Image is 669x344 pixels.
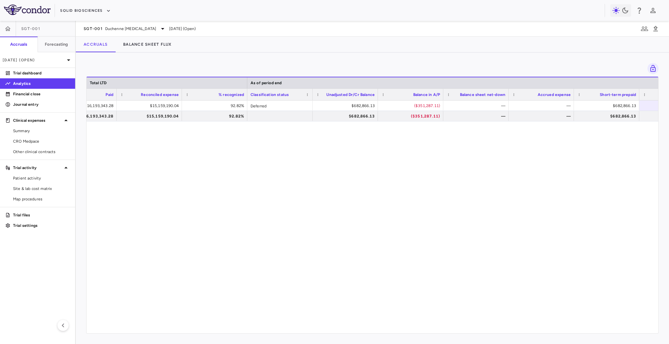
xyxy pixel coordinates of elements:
p: Financial close [13,91,70,97]
span: Lock grid [645,63,659,74]
span: CRO Medpace [13,138,70,144]
h6: Accruals [10,41,27,47]
span: As of period end [251,81,282,85]
div: $682,866.13 [580,101,636,111]
div: ($351,287.11) [384,101,440,111]
span: Duchenne [MEDICAL_DATA] [105,26,156,32]
span: Classification status [251,92,289,97]
span: [DATE] (Open) [169,26,196,32]
div: — [514,111,571,121]
span: Other clinical contracts [13,149,70,155]
span: SGT-001 [84,26,103,31]
h6: Forecasting [45,41,68,47]
div: $15,159,190.04 [122,101,179,111]
div: — [514,101,571,111]
p: Journal entry [13,102,70,107]
span: Accrued expense [538,92,571,97]
div: ($351,287.11) [384,111,440,121]
p: Trial activity [13,165,62,171]
span: SGT-001 [21,26,40,31]
span: % recognized [219,92,244,97]
span: Summary [13,128,70,134]
p: Clinical expenses [13,117,62,123]
span: Patient activity [13,175,70,181]
span: Balance in A/P [413,92,440,97]
p: Trial files [13,212,70,218]
div: $682,866.13 [318,101,375,111]
span: Balance sheet net-down [460,92,505,97]
span: Reconciled expense [141,92,179,97]
div: $15,159,190.04 [122,111,179,121]
div: $682,866.13 [318,111,375,121]
button: Balance Sheet Flux [115,37,180,52]
span: Paid [106,92,113,97]
span: Total LTD [90,81,106,85]
span: Unadjusted Dr/Cr Balance [326,92,375,97]
span: Site & lab cost matrix [13,186,70,192]
div: — [449,101,505,111]
button: Accruals [76,37,115,52]
img: logo-full-SnFGN8VE.png [4,5,51,15]
div: 92.82% [188,111,244,121]
span: Short-term prepaid [600,92,636,97]
div: $682,866.13 [580,111,636,121]
p: Analytics [13,81,70,86]
button: Solid Biosciences [60,6,110,16]
p: [DATE] (Open) [3,57,65,63]
div: — [449,111,505,121]
div: 92.82% [188,101,244,111]
p: Trial settings [13,223,70,228]
div: Deferred [247,101,313,111]
p: Trial dashboard [13,70,70,76]
span: Map procedures [13,196,70,202]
